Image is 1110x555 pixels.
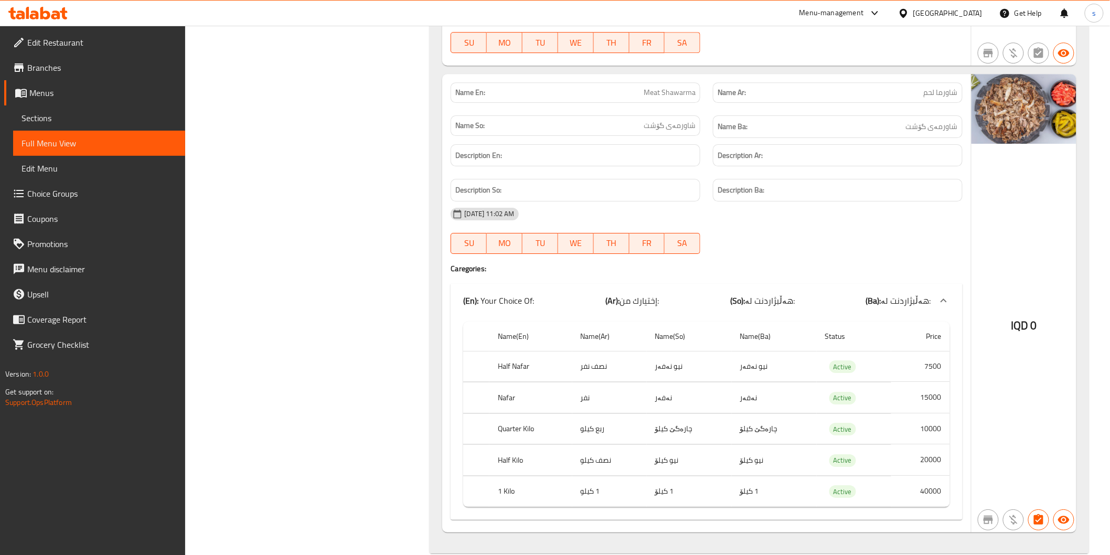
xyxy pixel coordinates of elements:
[572,413,647,444] td: ربع كيلو
[27,36,177,49] span: Edit Restaurant
[489,476,572,507] th: 1 Kilo
[558,32,594,53] button: WE
[1053,42,1074,63] button: Available
[906,120,958,133] span: شاورمەی گۆشت
[829,454,856,467] div: Active
[829,361,856,373] span: Active
[634,35,661,50] span: FR
[27,313,177,326] span: Coverage Report
[33,367,49,381] span: 1.0.0
[881,293,931,308] span: هەڵبژاردنت لە:
[732,322,817,351] th: Name(Ba)
[4,282,185,307] a: Upsell
[487,233,522,254] button: MO
[732,445,817,476] td: نیو کیلۆ
[4,80,185,105] a: Menus
[829,454,856,466] span: Active
[647,351,732,382] td: نیو نەفەر
[647,322,732,351] th: Name(So)
[562,236,590,251] span: WE
[634,236,661,251] span: FR
[491,236,518,251] span: MO
[527,236,554,251] span: TU
[27,187,177,200] span: Choice Groups
[732,413,817,444] td: چارەگێ کیلۆ
[1053,509,1074,530] button: Available
[891,413,950,444] td: 10000
[891,476,950,507] td: 40000
[455,35,483,50] span: SU
[451,233,487,254] button: SU
[463,294,534,307] p: Your Choice Of:
[489,382,572,413] th: Nafar
[487,32,522,53] button: MO
[4,257,185,282] a: Menu disclaimer
[732,476,817,507] td: 1 کیلۆ
[1028,42,1049,63] button: Not has choices
[4,332,185,357] a: Grocery Checklist
[1028,509,1049,530] button: Has choices
[455,87,485,98] strong: Name En:
[978,509,999,530] button: Not branch specific item
[4,307,185,332] a: Coverage Report
[594,233,629,254] button: TH
[527,35,554,50] span: TU
[647,413,732,444] td: چارەگێ کیلۆ
[463,293,478,308] b: (En):
[451,263,962,274] h4: Caregories:
[829,486,856,498] span: Active
[572,476,647,507] td: 1 كيلو
[455,120,485,131] strong: Name So:
[572,445,647,476] td: نصف كيلو
[891,445,950,476] td: 20000
[27,338,177,351] span: Grocery Checklist
[455,184,501,197] strong: Description So:
[1031,315,1037,336] span: 0
[22,137,177,150] span: Full Menu View
[5,396,72,409] a: Support.OpsPlatform
[451,284,962,317] div: (En): Your Choice Of:(Ar):إختيارك من:(So):هەڵبژاردنت لە:(Ba):هەڵبژاردنت لە:
[22,112,177,124] span: Sections
[629,233,665,254] button: FR
[5,385,54,399] span: Get support on:
[718,87,746,98] strong: Name Ar:
[4,30,185,55] a: Edit Restaurant
[27,212,177,225] span: Coupons
[463,322,949,508] table: choices table
[730,293,745,308] b: (So):
[866,293,881,308] b: (Ba):
[972,74,1076,144] img: %D8%B4%D8%A7%D9%88%D8%B1%D9%85%D8%A7_%D9%84%D8%AD%D9%85_%D9%88%D8%B2%D9%86638952592802754050.jpg
[665,32,700,53] button: SA
[562,35,590,50] span: WE
[629,32,665,53] button: FR
[718,149,763,162] strong: Description Ar:
[455,149,502,162] strong: Description En:
[522,233,558,254] button: TU
[572,351,647,382] td: نصف نفر
[22,162,177,175] span: Edit Menu
[718,184,764,197] strong: Description Ba:
[1092,7,1096,19] span: s
[829,423,856,435] span: Active
[644,120,696,131] span: شاورمەی گۆشت
[558,233,594,254] button: WE
[665,233,700,254] button: SA
[817,322,891,351] th: Status
[1011,315,1028,336] span: IQD
[913,7,983,19] div: [GEOGRAPHIC_DATA]
[745,293,795,308] span: هەڵبژاردنت لە:
[732,382,817,413] td: نەفەر
[647,445,732,476] td: نیو کیلۆ
[799,7,864,19] div: Menu-management
[460,209,518,219] span: [DATE] 11:02 AM
[647,382,732,413] td: نەفەر
[620,293,659,308] span: إختيارك من:
[605,293,620,308] b: (Ar):
[718,120,748,133] strong: Name Ba:
[5,367,31,381] span: Version:
[829,392,856,404] span: Active
[491,35,518,50] span: MO
[594,32,629,53] button: TH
